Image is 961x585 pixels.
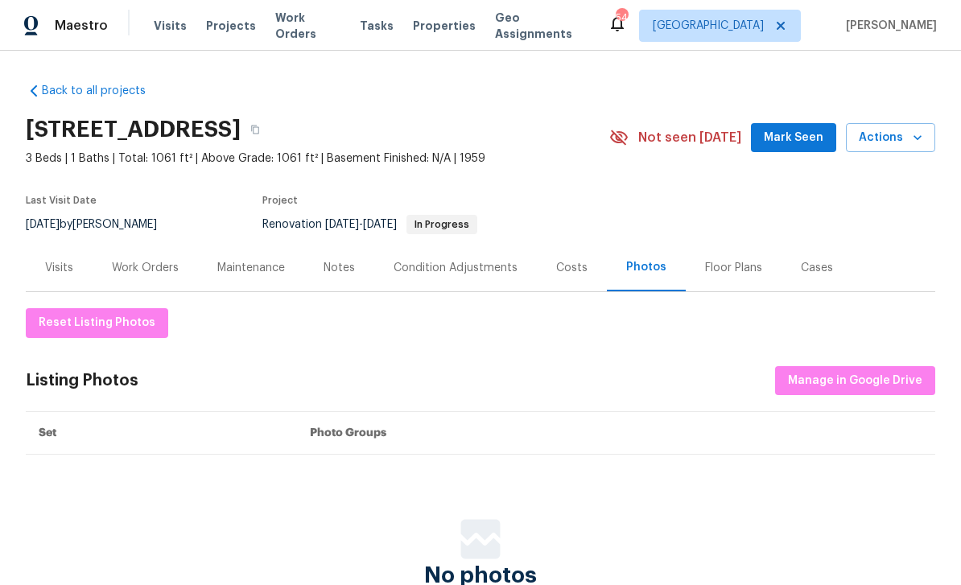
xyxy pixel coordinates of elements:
span: 3 Beds | 1 Baths | Total: 1061 ft² | Above Grade: 1061 ft² | Basement Finished: N/A | 1959 [26,150,609,167]
span: Work Orders [275,10,340,42]
span: [GEOGRAPHIC_DATA] [653,18,764,34]
div: Cases [801,260,833,276]
span: Manage in Google Drive [788,371,922,391]
span: [DATE] [325,219,359,230]
span: Maestro [55,18,108,34]
a: Back to all projects [26,83,180,99]
span: [DATE] [363,219,397,230]
span: Actions [859,128,922,148]
div: Maintenance [217,260,285,276]
div: by [PERSON_NAME] [26,215,176,234]
div: Costs [556,260,588,276]
span: - [325,219,397,230]
span: Reset Listing Photos [39,313,155,333]
span: Geo Assignments [495,10,588,42]
button: Reset Listing Photos [26,308,168,338]
div: Notes [324,260,355,276]
span: Mark Seen [764,128,823,148]
button: Manage in Google Drive [775,366,935,396]
span: Properties [413,18,476,34]
button: Mark Seen [751,123,836,153]
div: Visits [45,260,73,276]
div: 54 [616,10,627,26]
span: Not seen [DATE] [638,130,741,146]
span: [DATE] [26,219,60,230]
span: No photos [424,567,537,583]
th: Set [26,412,297,455]
div: Work Orders [112,260,179,276]
h2: [STREET_ADDRESS] [26,122,241,138]
span: In Progress [408,220,476,229]
div: Condition Adjustments [394,260,518,276]
div: Floor Plans [705,260,762,276]
span: Renovation [262,219,477,230]
span: Projects [206,18,256,34]
span: Last Visit Date [26,196,97,205]
div: Listing Photos [26,373,138,389]
button: Actions [846,123,935,153]
button: Copy Address [241,115,270,144]
th: Photo Groups [297,412,935,455]
div: Photos [626,259,666,275]
span: Tasks [360,20,394,31]
span: [PERSON_NAME] [839,18,937,34]
span: Visits [154,18,187,34]
span: Project [262,196,298,205]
